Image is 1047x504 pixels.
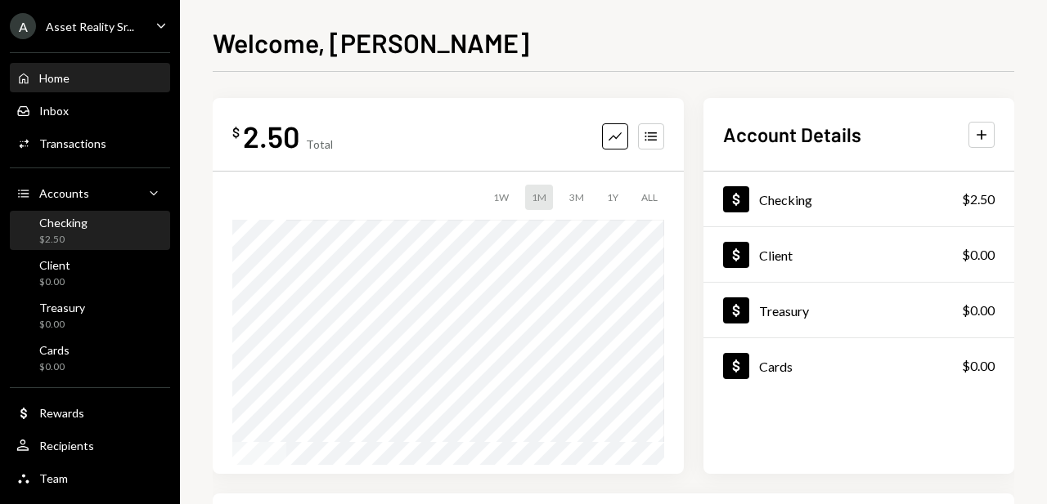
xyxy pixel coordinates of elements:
div: Checking [759,192,812,207]
div: Cards [759,359,793,374]
div: Cards [39,343,70,357]
div: Home [39,71,70,85]
div: $2.50 [962,190,995,209]
div: $0.00 [39,275,70,289]
a: Transactions [10,128,170,158]
div: $0.00 [962,356,995,376]
div: $0.00 [962,245,995,265]
a: Cards$0.00 [703,338,1014,393]
div: Rewards [39,406,84,420]
div: Treasury [759,303,809,319]
div: $0.00 [39,360,70,374]
div: 2.50 [243,118,299,154]
div: Checking [39,216,88,230]
div: $2.50 [39,233,88,247]
a: Treasury$0.00 [10,296,170,335]
div: Treasury [39,301,85,314]
div: Accounts [39,186,89,200]
div: Transactions [39,136,106,150]
div: Recipients [39,439,94,453]
a: Team [10,463,170,493]
a: Checking$2.50 [703,172,1014,226]
div: 1M [525,185,553,210]
div: A [10,13,36,39]
div: 3M [563,185,591,210]
div: Client [759,248,793,263]
h2: Account Details [723,121,861,148]
a: Client$0.00 [10,253,170,292]
div: Client [39,258,70,272]
a: Recipients [10,430,170,460]
div: Team [39,471,68,485]
a: Accounts [10,178,170,207]
a: Home [10,63,170,92]
a: Client$0.00 [703,227,1014,282]
div: 1W [487,185,515,210]
div: 1Y [600,185,625,210]
a: Rewards [10,398,170,427]
div: $0.00 [962,301,995,320]
div: Asset Reality Sr... [46,20,134,33]
h1: Welcome, [PERSON_NAME] [213,26,529,59]
a: Inbox [10,96,170,125]
div: ALL [635,185,664,210]
div: $0.00 [39,318,85,332]
div: $ [232,124,240,140]
a: Treasury$0.00 [703,283,1014,337]
div: Total [306,137,333,151]
a: Cards$0.00 [10,338,170,377]
div: Inbox [39,104,69,118]
a: Checking$2.50 [10,211,170,250]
